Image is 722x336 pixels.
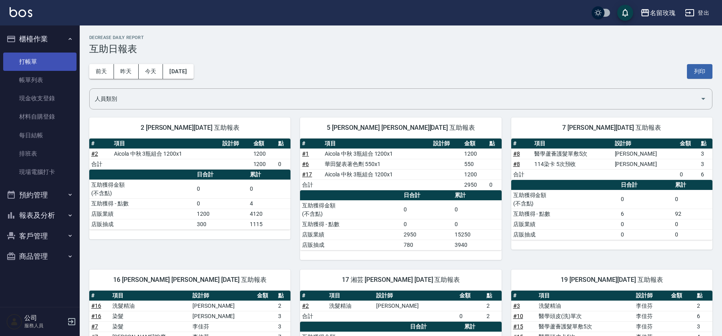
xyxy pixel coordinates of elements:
[195,219,248,229] td: 300
[3,89,77,107] a: 現金收支登錄
[678,139,699,149] th: 金額
[3,205,77,226] button: 報表及分析
[89,198,195,209] td: 互助獲得 - 點數
[302,161,309,167] a: #6
[276,321,290,332] td: 3
[673,180,712,190] th: 累計
[323,159,431,169] td: 華田髮表著色劑 550x1
[695,291,712,301] th: 點
[89,139,112,149] th: #
[310,124,492,132] span: 5 [PERSON_NAME] [PERSON_NAME][DATE] 互助報表
[511,229,619,240] td: 店販抽成
[3,185,77,205] button: 預約管理
[462,139,487,149] th: 金額
[402,240,453,250] td: 780
[617,5,633,21] button: save
[24,322,65,329] p: 服務人員
[453,219,502,229] td: 0
[3,29,77,49] button: 櫃檯作業
[532,139,613,149] th: 項目
[190,321,255,332] td: 李佳芬
[619,190,673,209] td: 0
[300,291,327,301] th: #
[99,124,281,132] span: 2 [PERSON_NAME][DATE] 互助報表
[300,180,323,190] td: 合計
[619,229,673,240] td: 0
[695,301,712,311] td: 2
[300,139,323,149] th: #
[511,169,532,180] td: 合計
[89,43,712,55] h3: 互助日報表
[669,291,695,301] th: 金額
[537,311,634,321] td: 醫學頭皮(洗)單次
[532,159,613,169] td: 114染卡 5次預收
[402,190,453,201] th: 日合計
[697,92,710,105] button: Open
[276,139,290,149] th: 點
[248,209,290,219] td: 4120
[462,148,487,159] td: 1200
[114,64,139,79] button: 昨天
[310,276,492,284] span: 17 湘芸 [PERSON_NAME] [DATE] 互助報表
[699,148,712,159] td: 3
[89,209,195,219] td: 店販業績
[613,148,678,159] td: [PERSON_NAME]
[10,7,32,17] img: Logo
[112,148,220,159] td: Aicola 中秋 3瓶組合 1200x1
[453,200,502,219] td: 0
[276,301,290,311] td: 2
[89,180,195,198] td: 互助獲得金額 (不含點)
[673,190,712,209] td: 0
[487,139,502,149] th: 點
[300,291,501,322] table: a dense table
[91,303,101,309] a: #16
[248,198,290,209] td: 4
[3,246,77,267] button: 商品管理
[323,169,431,180] td: Aicola 中秋 3瓶組合 1200x1
[195,198,248,209] td: 0
[402,219,453,229] td: 0
[248,170,290,180] th: 累計
[248,180,290,198] td: 0
[112,139,220,149] th: 項目
[110,311,190,321] td: 染髮
[487,180,502,190] td: 0
[251,159,277,169] td: 1200
[673,229,712,240] td: 0
[634,291,669,301] th: 設計師
[251,139,277,149] th: 金額
[300,190,501,250] table: a dense table
[302,150,309,157] a: #1
[634,311,669,321] td: 李佳芬
[251,148,277,159] td: 1200
[300,311,327,321] td: 合計
[457,311,485,321] td: 0
[619,209,673,219] td: 6
[462,322,502,332] th: 累計
[91,323,98,330] a: #7
[402,229,453,240] td: 2950
[521,276,703,284] span: 19 [PERSON_NAME][DATE] 互助報表
[110,291,190,301] th: 項目
[485,291,502,301] th: 點
[99,276,281,284] span: 16 [PERSON_NAME] [PERSON_NAME] [DATE] 互助報表
[637,5,679,21] button: 名留玫瑰
[6,314,22,330] img: Person
[323,139,431,149] th: 項目
[513,323,523,330] a: #15
[511,209,619,219] td: 互助獲得 - 點數
[139,64,163,79] button: 今天
[374,301,457,311] td: [PERSON_NAME]
[402,200,453,219] td: 0
[673,209,712,219] td: 92
[457,291,485,301] th: 金額
[682,6,712,20] button: 登出
[89,139,290,170] table: a dense table
[511,180,712,240] table: a dense table
[110,321,190,332] td: 染髮
[532,148,613,159] td: 醫學蘆薈護髮單敷5次
[513,161,520,167] a: #8
[302,303,309,309] a: #2
[323,148,431,159] td: Aicola 中秋 3瓶組合 1200x1
[195,180,248,198] td: 0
